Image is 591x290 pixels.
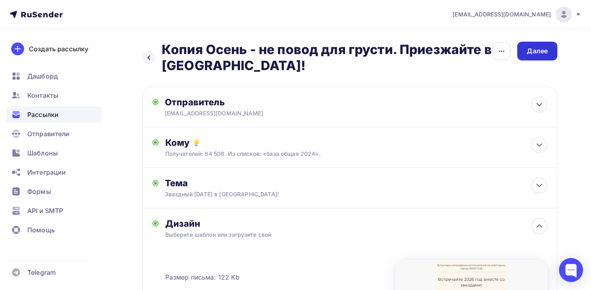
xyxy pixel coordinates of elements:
a: Рассылки [6,107,102,123]
div: Отправитель [165,97,339,108]
span: [EMAIL_ADDRESS][DOMAIN_NAME] [453,10,551,18]
div: Создать рассылку [29,44,88,54]
div: Далее [527,46,548,56]
div: Тема [165,177,323,189]
div: Дизайн [165,218,547,229]
a: Формы [6,183,102,199]
a: Отправители [6,126,102,142]
span: Дашборд [27,71,58,81]
a: [EMAIL_ADDRESS][DOMAIN_NAME] [453,6,581,22]
span: Размер письма: 122 Kb [165,272,240,282]
h2: Копия Осень - не повод для грусти. Приезжайте в [GEOGRAPHIC_DATA]! [162,42,492,74]
span: Отправители [27,129,70,139]
span: Шаблоны [27,148,58,158]
span: Рассылки [27,110,59,119]
span: Интеграции [27,167,66,177]
span: API и SMTP [27,206,63,215]
span: Формы [27,187,51,196]
a: Контакты [6,87,102,103]
span: Помощь [27,225,55,235]
div: Звездный [DATE] в [GEOGRAPHIC_DATA]! [165,190,308,198]
span: Контакты [27,91,58,100]
div: [EMAIL_ADDRESS][DOMAIN_NAME] [165,109,321,117]
a: Шаблоны [6,145,102,161]
div: Получателей: 84 508. Из списков: «база общая 2024». [165,150,509,158]
div: Кому [165,137,547,148]
span: Telegram [27,268,56,277]
a: Дашборд [6,68,102,84]
div: Выберите шаблон или загрузите свой [165,231,509,239]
